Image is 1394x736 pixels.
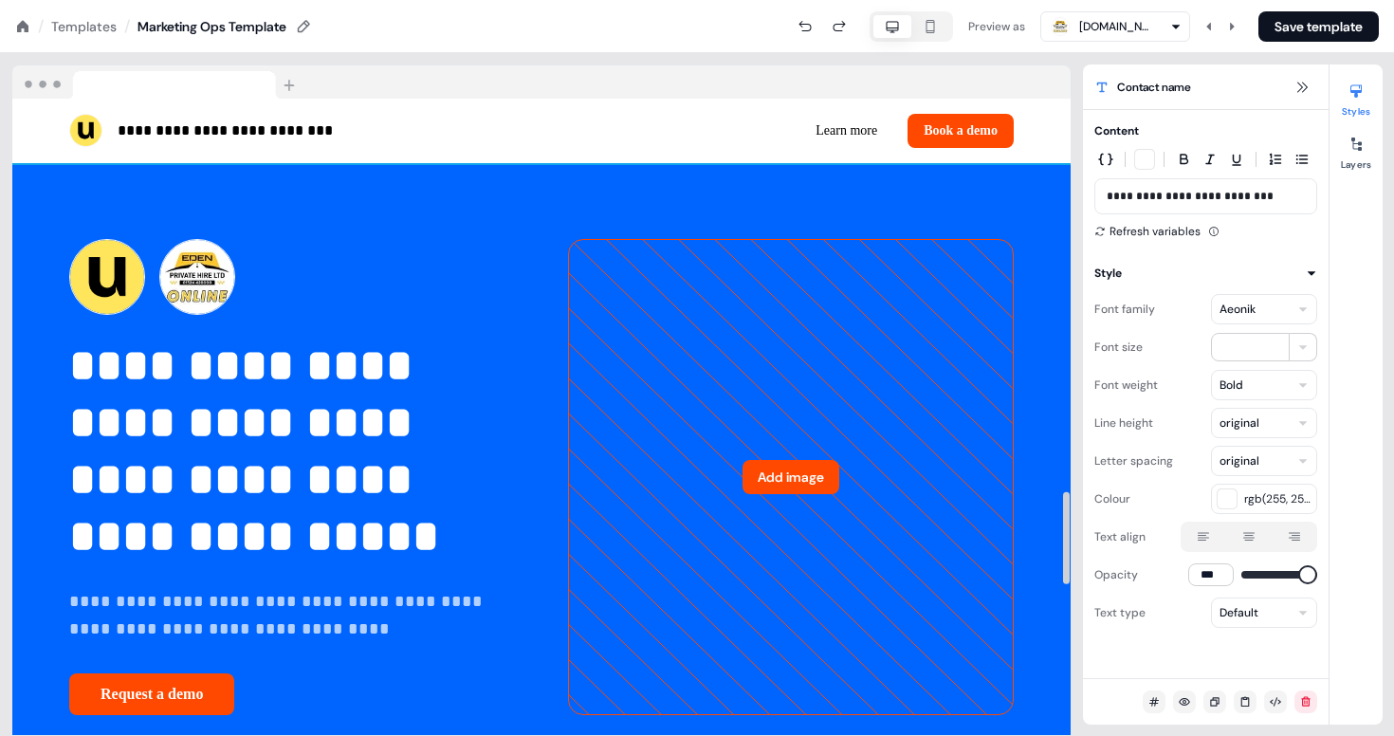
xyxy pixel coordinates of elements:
[1220,451,1259,470] div: original
[1094,370,1158,400] div: Font weight
[1094,560,1138,590] div: Opacity
[38,16,44,37] div: /
[968,17,1025,36] div: Preview as
[124,16,130,37] div: /
[1094,332,1143,362] div: Font size
[1220,376,1243,395] div: Bold
[800,114,892,148] button: Learn more
[1330,76,1383,118] button: Styles
[568,239,1014,716] div: Add image
[1211,294,1317,324] button: Aeonik
[1094,264,1317,283] button: Style
[1220,300,1256,319] div: Aeonik
[1094,484,1130,514] div: Colour
[1094,222,1201,241] button: Refresh variables
[908,114,1014,148] button: Book a demo
[1094,408,1153,438] div: Line height
[1244,489,1311,508] span: rgb(255, 255, 255)
[1094,264,1122,283] div: Style
[69,673,515,715] div: Request a demo
[1330,129,1383,171] button: Layers
[138,17,286,36] div: Marketing Ops Template
[1094,294,1155,324] div: Font family
[12,65,303,100] img: Browser topbar
[743,460,839,494] button: Add image
[1211,484,1317,514] button: rgb(255, 255, 255)
[69,673,234,715] button: Request a demo
[1117,78,1191,97] span: Contact name
[1079,17,1155,36] div: [DOMAIN_NAME]
[1220,414,1259,432] div: original
[1094,598,1146,628] div: Text type
[1094,522,1146,552] div: Text align
[1094,121,1139,140] div: Content
[51,17,117,36] a: Templates
[1258,11,1379,42] button: Save template
[1220,603,1258,622] div: Default
[1040,11,1190,42] button: [DOMAIN_NAME]
[549,114,1014,148] div: Learn moreBook a demo
[1094,446,1173,476] div: Letter spacing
